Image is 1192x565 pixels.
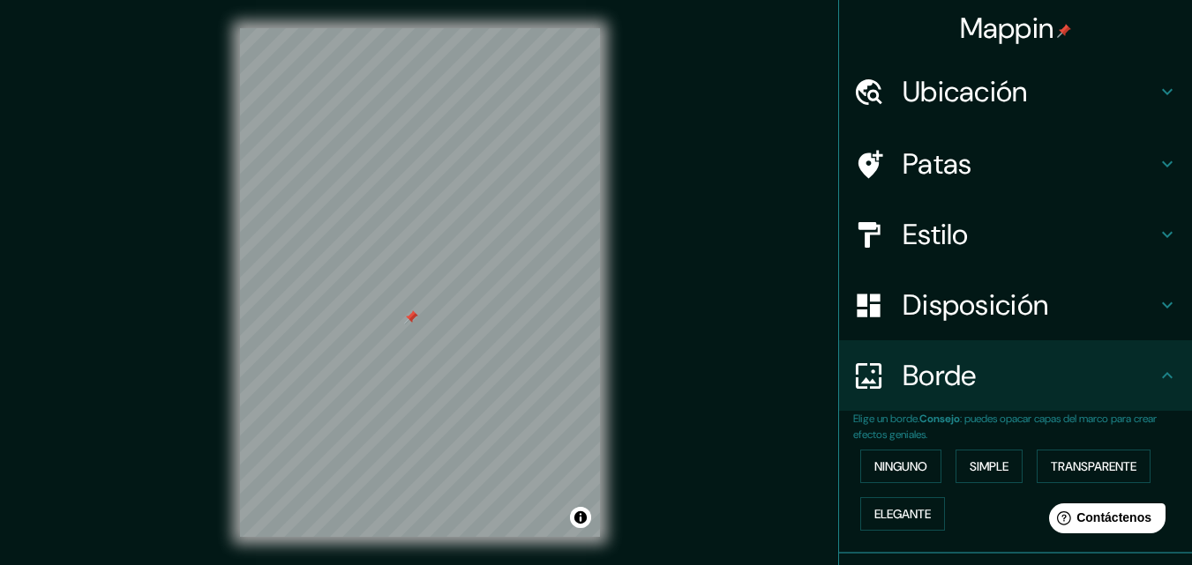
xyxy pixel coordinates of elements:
div: Ubicación [839,56,1192,127]
font: Ninguno [874,458,927,474]
font: Patas [903,145,972,182]
div: Borde [839,340,1192,411]
div: Estilo [839,199,1192,270]
font: Borde [903,357,977,394]
font: Disposición [903,286,1048,323]
button: Ninguno [860,450,941,483]
font: Elige un borde. [853,412,919,426]
img: pin-icon.png [1057,24,1071,38]
canvas: Mapa [240,28,600,537]
font: Mappin [960,10,1054,47]
font: Ubicación [903,73,1028,110]
div: Patas [839,129,1192,199]
button: Elegante [860,497,945,531]
button: Activar o desactivar atribución [570,507,591,528]
font: Estilo [903,216,969,253]
font: : puedes opacar capas del marco para crear efectos geniales. [853,412,1157,442]
font: Transparente [1051,458,1136,474]
font: Simple [970,458,1008,474]
button: Transparente [1037,450,1151,483]
iframe: Lanzador de widgets de ayuda [1035,496,1173,546]
div: Disposición [839,270,1192,340]
font: Elegante [874,506,931,522]
button: Simple [956,450,1023,483]
font: Consejo [919,412,960,426]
